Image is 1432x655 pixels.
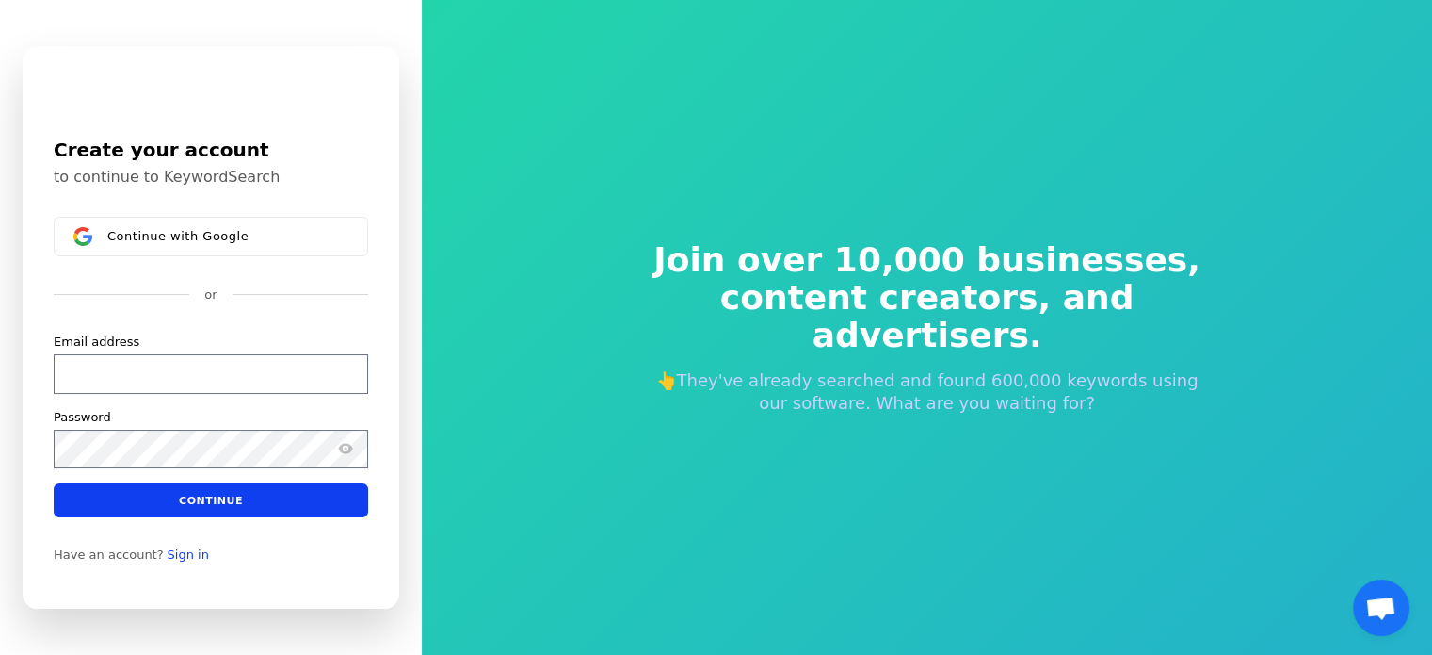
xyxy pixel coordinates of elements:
label: Password [54,409,111,426]
img: Sign in with Google [73,227,92,246]
label: Email address [54,334,139,351]
button: Continue [54,483,368,517]
span: Have an account? [54,548,164,563]
h1: Create your account [54,136,368,164]
span: content creators, and advertisers. [641,279,1214,354]
button: Sign in with GoogleContinue with Google [54,217,368,256]
a: Sign in [168,548,209,563]
p: or [204,287,217,303]
button: Show password [334,437,357,460]
p: to continue to KeywordSearch [54,168,368,187]
span: Continue with Google [107,229,249,244]
div: Åben chat [1353,580,1409,636]
p: 👆They've already searched and found 600,000 keywords using our software. What are you waiting for? [641,369,1214,415]
span: Join over 10,000 businesses, [641,241,1214,279]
